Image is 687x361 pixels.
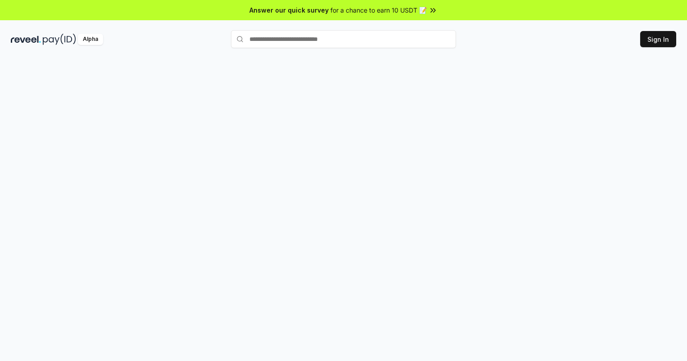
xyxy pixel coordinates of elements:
span: for a chance to earn 10 USDT 📝 [330,5,427,15]
img: pay_id [43,34,76,45]
span: Answer our quick survey [249,5,329,15]
button: Sign In [640,31,676,47]
div: Alpha [78,34,103,45]
img: reveel_dark [11,34,41,45]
